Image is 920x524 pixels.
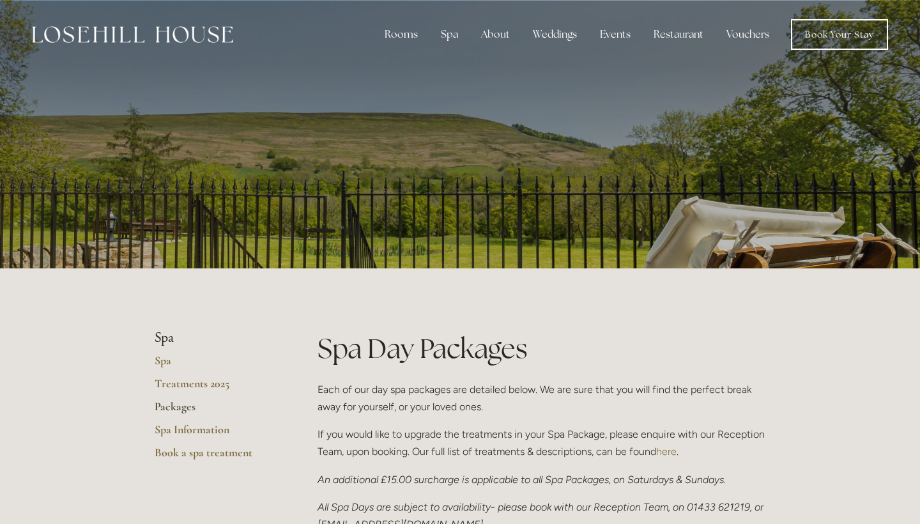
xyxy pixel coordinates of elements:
h1: Spa Day Packages [318,330,765,367]
div: Restaurant [643,22,714,47]
a: Spa Information [155,422,277,445]
a: Treatments 2025 [155,376,277,399]
a: here [656,445,677,458]
a: Vouchers [716,22,779,47]
p: If you would like to upgrade the treatments in your Spa Package, please enquire with our Receptio... [318,426,765,460]
div: Rooms [374,22,428,47]
div: Weddings [523,22,587,47]
div: Spa [431,22,468,47]
a: Packages [155,399,277,422]
div: About [471,22,520,47]
div: Events [590,22,641,47]
em: An additional £15.00 surcharge is applicable to all Spa Packages, on Saturdays & Sundays. [318,474,726,486]
a: Spa [155,353,277,376]
a: Book a spa treatment [155,445,277,468]
li: Spa [155,330,277,346]
a: Book Your Stay [791,19,888,50]
img: Losehill House [32,26,233,43]
p: Each of our day spa packages are detailed below. We are sure that you will find the perfect break... [318,381,765,415]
